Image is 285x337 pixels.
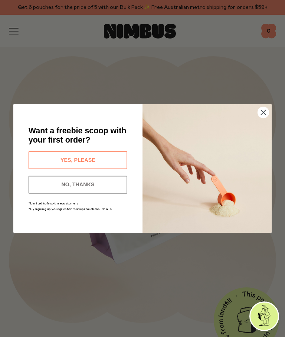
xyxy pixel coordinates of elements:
[29,207,111,210] span: *By signing up you agree to receive promotional emails
[258,107,269,118] button: Close dialog
[142,104,272,233] img: c0d45117-8e62-4a02-9742-374a5db49d45.jpeg
[29,151,127,169] button: YES, PLEASE
[29,126,127,144] span: Want a freebie scoop with your first order?
[250,303,278,330] img: agent
[29,176,127,194] button: NO, THANKS
[29,202,78,205] span: *Limited to first-time customers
